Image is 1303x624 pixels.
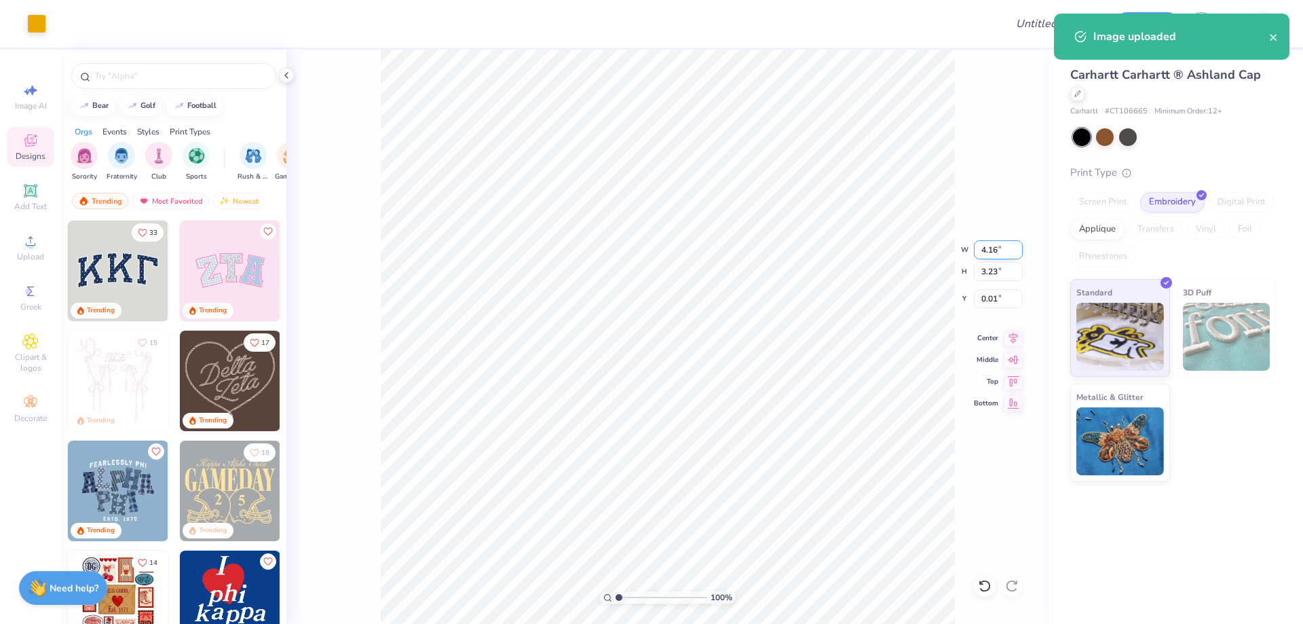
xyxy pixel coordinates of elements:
[183,142,210,182] div: filter for Sports
[14,413,47,424] span: Decorate
[77,148,92,164] img: Sorority Image
[199,416,227,426] div: Trending
[260,553,276,570] button: Like
[151,172,166,182] span: Club
[260,223,276,240] button: Like
[213,193,265,209] div: Newest
[137,126,159,138] div: Styles
[199,526,227,536] div: Trending
[244,443,276,462] button: Like
[280,331,380,431] img: ead2b24a-117b-4488-9b34-c08fd5176a7b
[68,441,168,541] img: 5a4b4175-9e88-49c8-8a23-26d96782ddc6
[92,102,109,109] div: bear
[87,416,115,426] div: Trending
[711,591,732,604] span: 100 %
[151,148,166,164] img: Club Image
[68,221,168,321] img: 3b9aba4f-e317-4aa7-a679-c95a879539bd
[974,399,998,408] span: Bottom
[1070,165,1276,181] div: Print Type
[72,172,97,182] span: Sorority
[1093,29,1269,45] div: Image uploaded
[20,301,41,312] span: Greek
[280,221,380,321] img: 5ee11766-d822-42f5-ad4e-763472bf8dcf
[1076,285,1112,299] span: Standard
[78,196,89,206] img: trending.gif
[114,148,129,164] img: Fraternity Image
[180,221,280,321] img: 9980f5e8-e6a1-4b4a-8839-2b0e9349023c
[168,331,268,431] img: d12a98c7-f0f7-4345-bf3a-b9f1b718b86e
[14,201,47,212] span: Add Text
[1183,303,1270,371] img: 3D Puff
[1129,219,1183,240] div: Transfers
[79,102,90,110] img: trend_line.gif
[50,582,98,595] strong: Need help?
[1070,106,1098,117] span: Carhartt
[246,148,261,164] img: Rush & Bid Image
[132,553,164,572] button: Like
[132,193,209,209] div: Most Favorited
[1187,219,1225,240] div: Vinyl
[187,102,216,109] div: football
[238,142,269,182] div: filter for Rush & Bid
[1154,106,1222,117] span: Minimum Order: 12 +
[261,339,269,346] span: 17
[166,96,223,116] button: football
[183,142,210,182] button: filter button
[72,193,128,209] div: Trending
[168,441,268,541] img: a3f22b06-4ee5-423c-930f-667ff9442f68
[168,221,268,321] img: edfb13fc-0e43-44eb-bea2-bf7fc0dd67f9
[132,223,164,242] button: Like
[1229,219,1261,240] div: Foil
[1209,192,1274,213] div: Digital Print
[974,355,998,365] span: Middle
[87,526,115,536] div: Trending
[283,148,299,164] img: Game Day Image
[974,333,998,343] span: Center
[189,148,204,164] img: Sports Image
[186,172,207,182] span: Sports
[1070,219,1125,240] div: Applique
[15,100,47,111] span: Image AI
[107,142,137,182] div: filter for Fraternity
[275,172,306,182] span: Game Day
[1140,192,1205,213] div: Embroidery
[119,96,162,116] button: golf
[127,102,138,110] img: trend_line.gif
[1076,390,1144,404] span: Metallic & Glitter
[1070,192,1136,213] div: Screen Print
[1070,67,1261,83] span: Carhartt Carhartt ® Ashland Cap
[68,331,168,431] img: 83dda5b0-2158-48ca-832c-f6b4ef4c4536
[145,142,172,182] button: filter button
[1105,106,1148,117] span: # CT106665
[138,196,149,206] img: most_fav.gif
[1076,407,1164,475] img: Metallic & Glitter
[1269,29,1279,45] button: close
[87,306,115,316] div: Trending
[149,339,157,346] span: 15
[219,196,230,206] img: Newest.gif
[1005,10,1105,37] input: Untitled Design
[132,333,164,352] button: Like
[238,142,269,182] button: filter button
[71,96,115,116] button: bear
[149,230,157,236] span: 33
[148,443,164,460] button: Like
[1183,285,1211,299] span: 3D Puff
[17,251,44,262] span: Upload
[71,142,98,182] div: filter for Sorority
[75,126,92,138] div: Orgs
[180,331,280,431] img: 12710c6a-dcc0-49ce-8688-7fe8d5f96fe2
[107,172,137,182] span: Fraternity
[71,142,98,182] button: filter button
[7,352,54,373] span: Clipart & logos
[238,172,269,182] span: Rush & Bid
[244,333,276,352] button: Like
[261,449,269,456] span: 18
[140,102,155,109] div: golf
[145,142,172,182] div: filter for Club
[180,441,280,541] img: b8819b5f-dd70-42f8-b218-32dd770f7b03
[199,306,227,316] div: Trending
[1076,303,1164,371] img: Standard
[16,151,45,162] span: Designs
[107,142,137,182] button: filter button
